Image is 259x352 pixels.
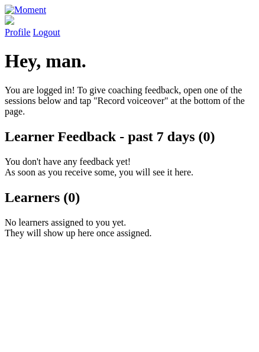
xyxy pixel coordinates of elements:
h2: Learners (0) [5,190,254,206]
h1: Hey, man. [5,50,254,72]
a: Profile [5,15,254,37]
a: Logout [33,27,60,37]
img: Moment [5,5,46,15]
h2: Learner Feedback - past 7 days (0) [5,129,254,145]
img: default_avatar-b4e2223d03051bc43aaaccfb402a43260a3f17acc7fafc1603fdf008d6cba3c9.png [5,15,14,25]
p: You are logged in! To give coaching feedback, open one of the sessions below and tap "Record voic... [5,85,254,117]
p: No learners assigned to you yet. They will show up here once assigned. [5,217,254,239]
p: You don't have any feedback yet! As soon as you receive some, you will see it here. [5,157,254,178]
